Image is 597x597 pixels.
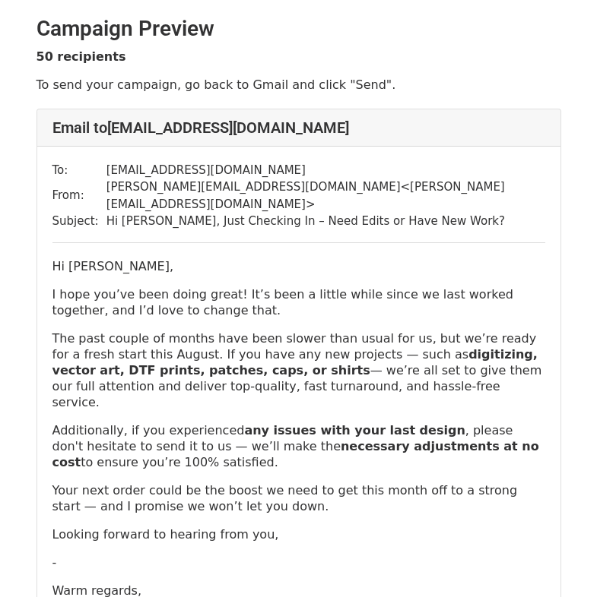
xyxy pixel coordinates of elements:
td: Subject: [52,213,106,230]
p: Your next order could be the boost we need to get this month off to a strong start — and I promis... [52,482,545,514]
p: Additionally, if you experienced , please don't hesitate to send it to us — we’ll make the to ens... [52,422,545,470]
p: The past couple of months have been slower than usual for us, but we’re ready for a fresh start t... [52,330,545,410]
p: Looking forward to hearing from you, [52,526,545,542]
strong: necessary adjustments at no cost [52,439,539,469]
p: - [52,554,545,570]
h2: Campaign Preview [37,16,561,42]
strong: 50 recipients [37,49,126,64]
td: Hi [PERSON_NAME], Just Checking In – Need Edits or Have New Work? [106,213,545,230]
td: [EMAIL_ADDRESS][DOMAIN_NAME] [106,162,545,179]
h4: Email to [EMAIL_ADDRESS][DOMAIN_NAME] [52,118,545,137]
strong: digitizing, vector art, DTF prints, patches, caps, or shirts [52,347,538,377]
strong: any issues with your last design [244,423,465,437]
td: [PERSON_NAME][EMAIL_ADDRESS][DOMAIN_NAME] < [PERSON_NAME][EMAIL_ADDRESS][DOMAIN_NAME] > [106,178,545,213]
td: To: [52,162,106,179]
p: I hope you’ve been doing great! It’s been a little while since we last worked together, and I’d l... [52,286,545,318]
p: To send your campaign, go back to Gmail and click "Send". [37,77,561,93]
p: Hi [PERSON_NAME], [52,258,545,274]
td: From: [52,178,106,213]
